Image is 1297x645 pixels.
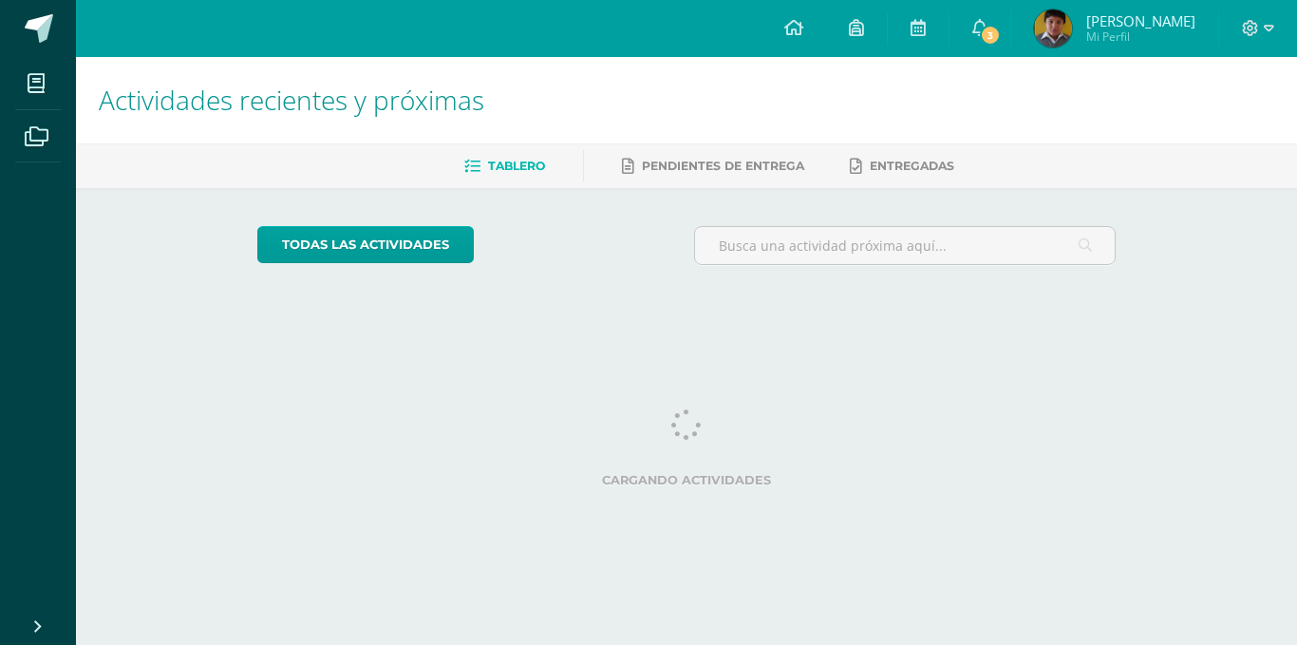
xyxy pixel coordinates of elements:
[257,473,1117,487] label: Cargando actividades
[1086,11,1195,30] span: [PERSON_NAME]
[99,82,484,118] span: Actividades recientes y próximas
[870,159,954,173] span: Entregadas
[1034,9,1072,47] img: 3abd4008c219354dad61b3e34bfb5c25.png
[642,159,804,173] span: Pendientes de entrega
[464,151,545,181] a: Tablero
[1086,28,1195,45] span: Mi Perfil
[850,151,954,181] a: Entregadas
[980,25,1001,46] span: 3
[488,159,545,173] span: Tablero
[622,151,804,181] a: Pendientes de entrega
[257,226,474,263] a: todas las Actividades
[695,227,1116,264] input: Busca una actividad próxima aquí...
